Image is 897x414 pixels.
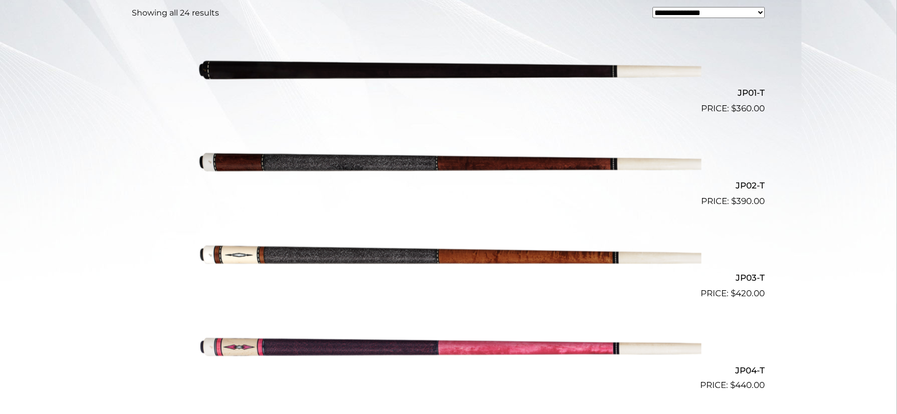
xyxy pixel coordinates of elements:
a: JP04-T $440.00 [132,304,765,392]
h2: JP01-T [132,84,765,102]
h2: JP03-T [132,269,765,287]
bdi: 390.00 [732,196,765,206]
a: JP01-T $360.00 [132,27,765,115]
img: JP03-T [195,212,702,296]
p: Showing all 24 results [132,7,219,19]
bdi: 440.00 [731,380,765,390]
img: JP02-T [195,119,702,203]
a: JP03-T $420.00 [132,212,765,300]
span: $ [731,380,736,390]
h2: JP04-T [132,361,765,379]
select: Shop order [652,7,765,19]
h2: JP02-T [132,176,765,194]
span: $ [732,103,737,113]
a: JP02-T $390.00 [132,119,765,208]
img: JP04-T [195,304,702,388]
bdi: 420.00 [731,288,765,298]
span: $ [732,196,737,206]
span: $ [731,288,736,298]
bdi: 360.00 [732,103,765,113]
img: JP01-T [195,27,702,111]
